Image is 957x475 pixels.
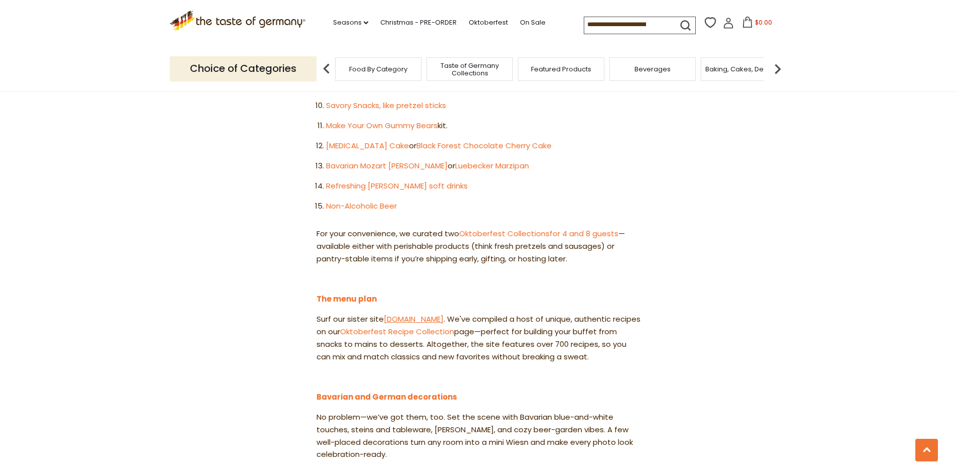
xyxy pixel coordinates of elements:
[340,326,454,337] a: Oktoberfest Recipe Collection
[326,180,468,191] a: Refreshing [PERSON_NAME] soft drinks
[326,140,409,151] a: [MEDICAL_DATA] Cake
[316,294,377,304] a: The menu plan
[469,17,508,28] a: Oktoberfest
[333,17,368,28] a: Seasons
[326,160,641,172] li: or
[531,65,591,73] a: Featured Products
[349,65,407,73] a: Food By Category
[736,17,779,32] button: $0.00
[768,59,788,79] img: next arrow
[705,65,783,73] a: Baking, Cakes, Desserts
[380,17,457,28] a: Christmas - PRE-ORDER
[316,228,641,265] p: For your convenience, we curated two —available either with perishable products (think fresh pret...
[459,228,550,239] a: Oktoberfest Collections
[520,17,546,28] a: On Sale
[326,120,641,132] li: kit.
[326,100,446,111] a: Savory Snacks, like pretzel sticks
[416,140,552,151] a: Black Forest Chocolate Cherry Cake
[326,140,641,152] li: or
[550,228,618,239] a: for 4 and 8 guests
[170,56,316,81] p: Choice of Categories
[326,201,397,211] a: Non-Alcoholic Beer
[326,160,448,171] a: Bavarian Mozart [PERSON_NAME]
[455,160,529,171] a: Luebecker Marzipan
[316,313,641,363] p: Surf our sister site . We've compiled a host of unique, authentic recipes on our page—perfect for...
[316,59,337,79] img: previous arrow
[634,65,671,73] a: Beverages
[755,18,772,27] span: $0.00
[316,411,641,461] p: No problem—we’ve got them, too. Set the scene with Bavarian blue-and-white touches, steins and ta...
[326,120,438,131] a: Make Your Own Gummy Bears
[384,314,444,324] a: [DOMAIN_NAME]
[430,62,510,77] a: Taste of Germany Collections
[316,392,457,402] a: Bavarian and German decorations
